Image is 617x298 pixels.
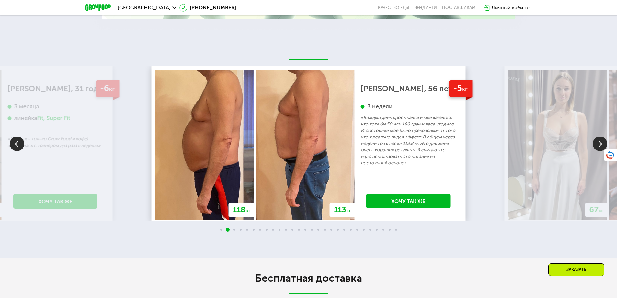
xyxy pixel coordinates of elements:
[37,114,70,122] div: Fit, Super Fit
[229,203,255,217] div: 118
[414,5,437,10] a: Вендинги
[599,208,604,214] span: кг
[548,263,604,276] div: Заказать
[179,4,236,12] a: [PHONE_NUMBER]
[8,86,103,92] div: [PERSON_NAME], 31 год
[8,114,103,122] div: линейка
[330,203,356,217] div: 113
[361,86,456,92] div: [PERSON_NAME], 56 лет
[361,103,456,110] div: 3 недели
[491,4,532,12] div: Личный кабинет
[246,208,251,214] span: кг
[109,85,115,93] span: кг
[585,203,608,217] div: 67
[361,114,456,166] p: «Каждый день просыпался и мне казалось что хотя бы 50 или 100 грамм веса уходило. И состояние мое...
[442,5,475,10] div: поставщикам
[127,272,490,285] h2: Бесплатная доставка
[8,103,103,110] div: 3 месяца
[593,137,607,151] img: Slide right
[462,85,468,93] span: кг
[13,194,97,209] a: Хочу так же
[118,5,171,10] span: [GEOGRAPHIC_DATA]
[96,80,119,97] div: -6
[449,80,472,97] div: -5
[366,194,451,208] a: Хочу так же
[8,136,103,149] p: «Питалась только Grow Food и кофе) Занималась с тренером два раза в неделю»
[346,208,351,214] span: кг
[378,5,409,10] a: Качество еды
[10,137,24,151] img: Slide left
